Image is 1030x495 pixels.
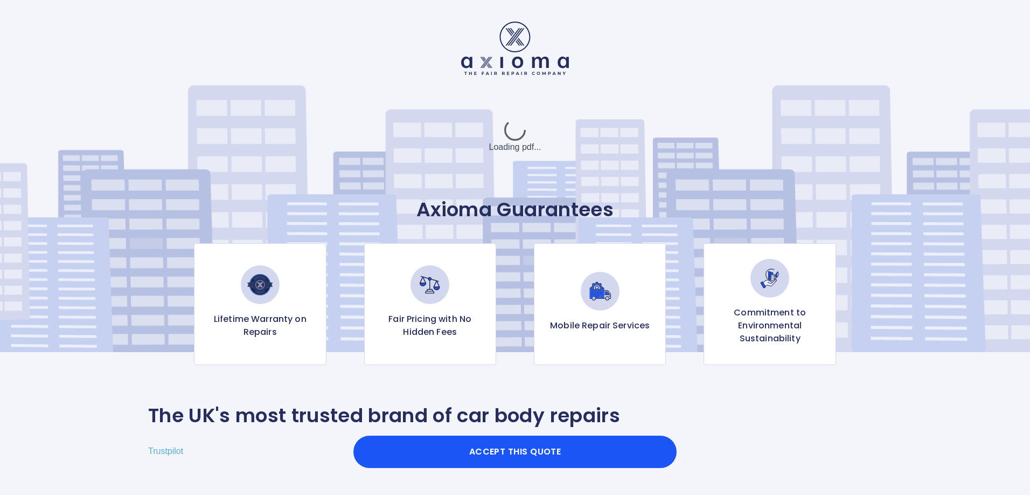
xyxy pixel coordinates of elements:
[241,265,280,304] img: Lifetime Warranty on Repairs
[148,198,882,222] p: Axioma Guarantees
[148,404,620,428] p: The UK's most trusted brand of car body repairs
[750,259,789,298] img: Commitment to Environmental Sustainability
[550,319,650,332] p: Mobile Repair Services
[353,436,677,468] button: Accept this Quote
[373,313,487,339] p: Fair Pricing with No Hidden Fees
[434,109,596,163] div: Loading pdf...
[203,313,317,339] p: Lifetime Warranty on Repairs
[581,272,620,311] img: Mobile Repair Services
[148,446,183,456] a: Trustpilot
[713,306,826,345] p: Commitment to Environmental Sustainability
[410,265,449,304] img: Fair Pricing with No Hidden Fees
[461,22,569,75] img: Logo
